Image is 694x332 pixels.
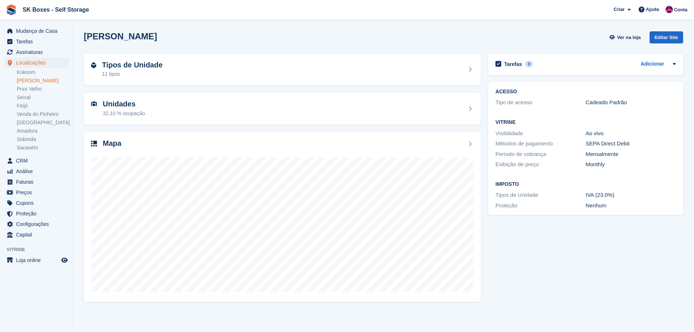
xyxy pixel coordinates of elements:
[103,100,145,108] h2: Unidades
[586,150,676,159] div: Mensalmente
[495,191,585,199] div: Tipos de Unidade
[91,62,96,68] img: unit-type-icn-2b2737a686de81e16bb02015468b77c625bbabd49415b5ef34ead5e3b44a266d.svg
[16,36,60,47] span: Tarefas
[608,31,643,43] a: Ver na loja
[17,102,69,109] a: Feijó
[16,156,60,166] span: CRM
[4,219,69,229] a: menu
[4,255,69,265] a: menu
[16,166,60,176] span: Análise
[84,93,481,125] a: Unidades 32,10 % ocupação
[4,208,69,219] a: menu
[495,160,585,169] div: Exibição de preço
[16,47,60,57] span: Assinaturas
[495,150,585,159] div: Período de cobrança
[16,177,60,187] span: Faturas
[504,61,522,67] h2: Tarefas
[17,144,69,151] a: Sacavém
[4,47,69,57] a: menu
[4,187,69,198] a: menu
[103,139,121,148] h2: Mapa
[495,98,585,107] div: Tipo de acesso
[17,128,69,134] a: Amadora
[640,60,664,69] a: Adicionar
[4,198,69,208] a: menu
[586,98,676,107] div: Cadeado Padrão
[586,129,676,138] div: Ao vivo
[666,6,673,13] img: Joana Alegria
[17,77,69,84] a: [PERSON_NAME]
[17,136,69,143] a: Sobreda
[84,132,481,302] a: Mapa
[84,31,157,41] h2: [PERSON_NAME]
[91,101,97,106] img: unit-icn-7be61d7bf1b0ce9d3e12c5938cc71ed9869f7b940bace4675aadf7bd6d80202e.svg
[17,69,69,76] a: Kokoom
[102,61,162,69] h2: Tipos de Unidade
[16,26,60,36] span: Mudança de Casa
[17,111,69,118] a: Venda do Pinheiro
[4,230,69,240] a: menu
[91,141,97,147] img: map-icn-33ee37083ee616e46c38cad1a60f524a97daa1e2b2c8c0bc3eb3415660979fc1.svg
[4,156,69,166] a: menu
[17,94,69,101] a: Seixal
[16,255,60,265] span: Loja online
[16,230,60,240] span: Capital
[586,202,676,210] div: Nenhum
[4,26,69,36] a: menu
[16,58,60,68] span: Localizações
[16,219,60,229] span: Configurações
[103,110,145,117] div: 32,10 % ocupação
[60,256,69,265] a: Loja de pré-visualização
[613,6,624,13] span: Criar
[4,36,69,47] a: menu
[495,89,676,95] h2: ACESSO
[646,6,659,13] span: Ajuda
[17,86,69,93] a: Prior Velho
[495,181,676,187] h2: Imposto
[17,119,69,126] a: [GEOGRAPHIC_DATA]
[617,34,641,41] span: Ver na loja
[650,31,683,43] div: Editar Site
[495,140,585,148] div: Métodos de pagamento
[525,61,533,67] div: 0
[586,160,676,169] div: Monthly
[586,191,676,199] div: IVA (23.0%)
[650,31,683,46] a: Editar Site
[7,246,72,253] span: Vitrine
[6,4,17,15] img: stora-icon-8386f47178a22dfd0bd8f6a31ec36ba5ce8667c1dd55bd0f319d3a0aa187defe.svg
[16,208,60,219] span: Proteção
[495,120,676,125] h2: Vitrine
[4,58,69,68] a: menu
[4,166,69,176] a: menu
[20,4,92,16] a: SK Boxes - Self Storage
[4,177,69,187] a: menu
[16,187,60,198] span: Preços
[586,140,676,148] div: SEPA Direct Debit
[674,6,687,13] span: Conta
[84,54,481,86] a: Tipos de Unidade 11 tipos
[495,129,585,138] div: Visibilidade
[102,70,162,78] div: 11 tipos
[495,202,585,210] div: Proteção
[16,198,60,208] span: Cupons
